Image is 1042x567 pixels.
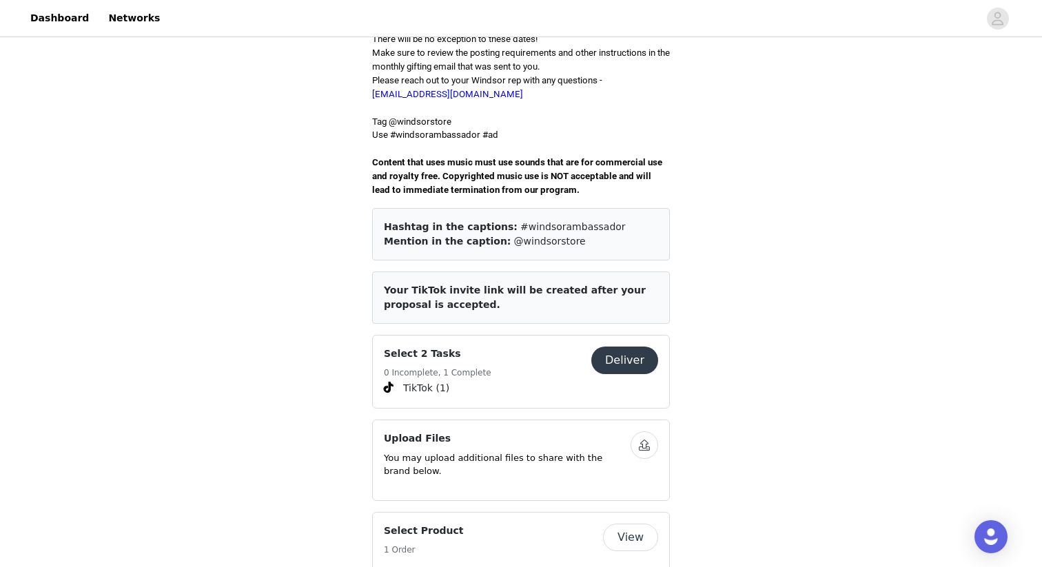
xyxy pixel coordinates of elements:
[384,285,646,310] span: Your TikTok invite link will be created after your proposal is accepted.
[372,116,451,127] span: Tag @windsorstore
[372,75,602,99] span: Please reach out to your Windsor rep with any questions -
[384,524,464,538] h4: Select Product
[603,524,658,551] button: View
[384,221,518,232] span: Hashtag in the captions:
[991,8,1004,30] div: avatar
[22,3,97,34] a: Dashboard
[372,130,498,140] span: Use #windsorambassador #ad
[372,335,670,409] div: Select 2 Tasks
[514,236,586,247] span: @windsorstore
[384,236,511,247] span: Mention in the caption:
[384,451,631,478] p: You may upload additional files to share with the brand below.
[384,544,464,556] h5: 1 Order
[974,520,1008,553] div: Open Intercom Messenger
[372,89,523,99] a: [EMAIL_ADDRESS][DOMAIN_NAME]
[384,347,491,361] h4: Select 2 Tasks
[100,3,168,34] a: Networks
[372,157,664,195] span: Content that uses music must use sounds that are for commercial use and royalty free. Copyrighted...
[520,221,626,232] span: #windsorambassador
[384,367,491,379] h5: 0 Incomplete, 1 Complete
[591,347,658,374] button: Deliver
[384,431,631,446] h4: Upload Files
[372,48,670,72] span: Make sure to review the posting requirements and other instructions in the monthly gifting email ...
[403,381,449,395] span: TikTok (1)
